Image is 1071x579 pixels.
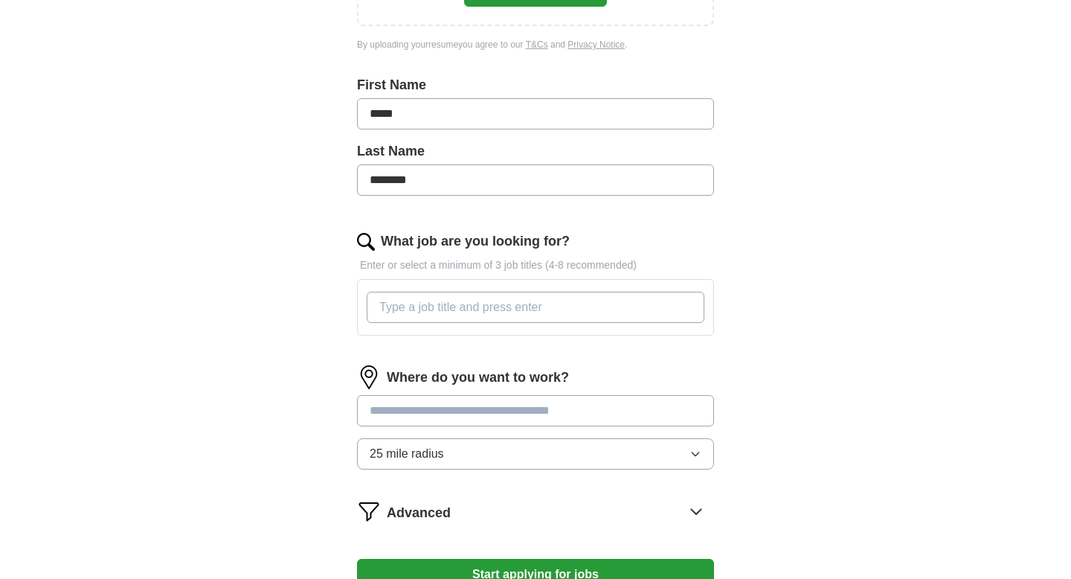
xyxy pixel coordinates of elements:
label: Where do you want to work? [387,368,569,388]
button: 25 mile radius [357,438,714,470]
span: Advanced [387,503,451,523]
label: First Name [357,75,714,95]
label: What job are you looking for? [381,231,570,252]
input: Type a job title and press enter [367,292,704,323]
a: T&Cs [526,39,548,50]
img: location.png [357,365,381,389]
div: By uploading your resume you agree to our and . [357,38,714,51]
a: Privacy Notice [567,39,625,50]
img: filter [357,499,381,523]
p: Enter or select a minimum of 3 job titles (4-8 recommended) [357,257,714,273]
span: 25 mile radius [370,445,444,463]
label: Last Name [357,141,714,161]
img: search.png [357,233,375,251]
